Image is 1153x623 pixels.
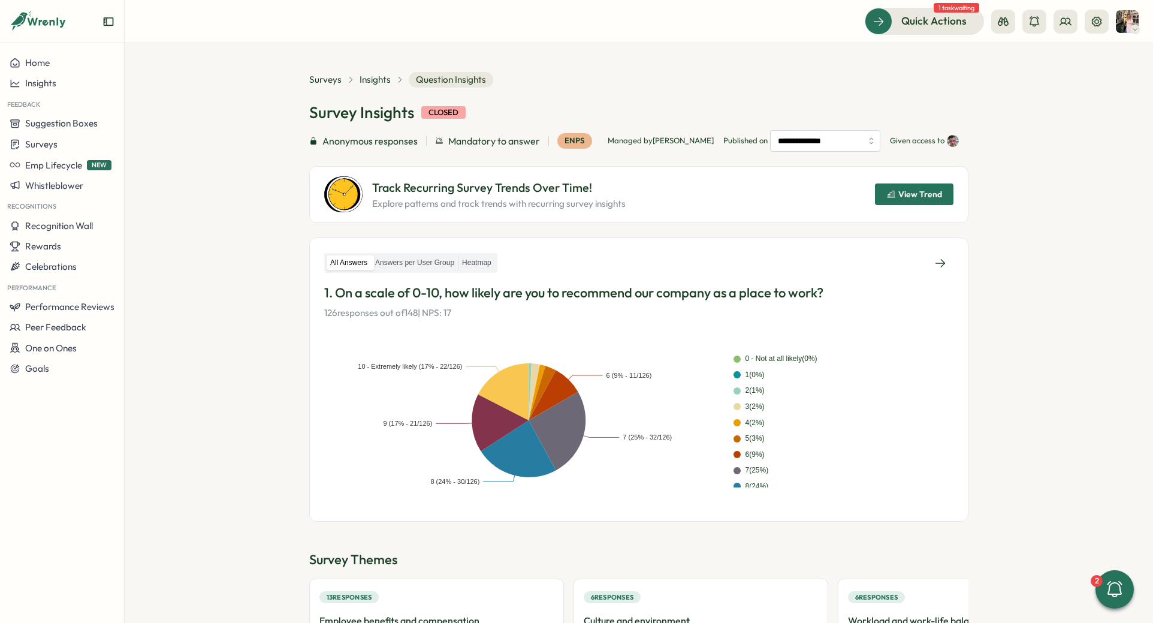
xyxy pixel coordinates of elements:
[591,592,634,603] span: 6 responses
[901,13,967,29] span: Quick Actions
[25,342,77,354] span: One on Ones
[383,420,432,428] text: 9 (17% - 21/126)
[653,136,714,145] span: [PERSON_NAME]
[25,261,77,272] span: Celebrations
[608,136,714,146] p: Managed by
[1095,570,1134,609] button: 2
[745,481,769,492] div: 8 ( 24 %)
[324,306,953,320] p: 126 responses out of 148 | NPS: 17
[745,369,765,381] div: 1 ( 0 %)
[372,197,626,210] p: Explore patterns and track trends with recurring survey insights
[25,220,93,231] span: Recognition Wall
[309,73,342,86] a: Surveys
[458,255,495,270] label: Heatmap
[865,8,984,34] button: Quick Actions
[25,118,98,129] span: Suggestion Boxes
[745,433,765,444] div: 5 ( 3 %)
[745,353,817,365] div: 0 - Not at all likely ( 0 %)
[745,465,769,476] div: 7 ( 25 %)
[25,180,83,191] span: Whistleblower
[1116,10,1139,33] img: Hannah Saunders
[947,135,959,147] img: Chris Forlano
[898,190,942,198] span: View Trend
[855,592,898,603] span: 6 responses
[890,136,944,146] p: Given access to
[327,592,372,603] span: 13 responses
[372,179,626,197] p: Track Recurring Survey Trends Over Time!
[421,106,466,119] div: closed
[324,284,953,302] p: 1. On a scale of 0-10, how likely are you to recommend our company as a place to work?
[25,159,82,171] span: Emp Lifecycle
[409,72,493,88] span: Question Insights
[25,77,56,89] span: Insights
[448,134,540,149] span: Mandatory to answer
[430,478,479,485] text: 8 (24% - 30/126)
[358,363,462,371] text: 10 - Extremely likely (17% - 22/126)
[25,139,58,150] span: Surveys
[360,73,391,86] a: Insights
[745,385,765,396] div: 2 ( 1 %)
[102,16,114,28] button: Expand sidebar
[309,550,968,569] div: Survey Themes
[87,160,111,170] span: NEW
[25,240,61,252] span: Rewards
[723,130,880,152] span: Published on
[322,134,418,149] span: Anonymous responses
[745,449,765,461] div: 6 ( 9 %)
[25,57,50,68] span: Home
[557,133,592,149] div: eNPS
[623,434,672,441] text: 7 (25% - 32/126)
[745,417,765,429] div: 4 ( 2 %)
[745,401,765,413] div: 3 ( 2 %)
[327,255,371,270] label: All Answers
[25,363,49,374] span: Goals
[372,255,458,270] label: Answers per User Group
[309,102,414,123] h1: Survey Insights
[606,372,652,379] text: 6 (9% - 11/126)
[875,183,953,205] button: View Trend
[25,301,114,312] span: Performance Reviews
[1091,575,1103,587] div: 2
[934,3,979,13] span: 1 task waiting
[25,321,86,333] span: Peer Feedback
